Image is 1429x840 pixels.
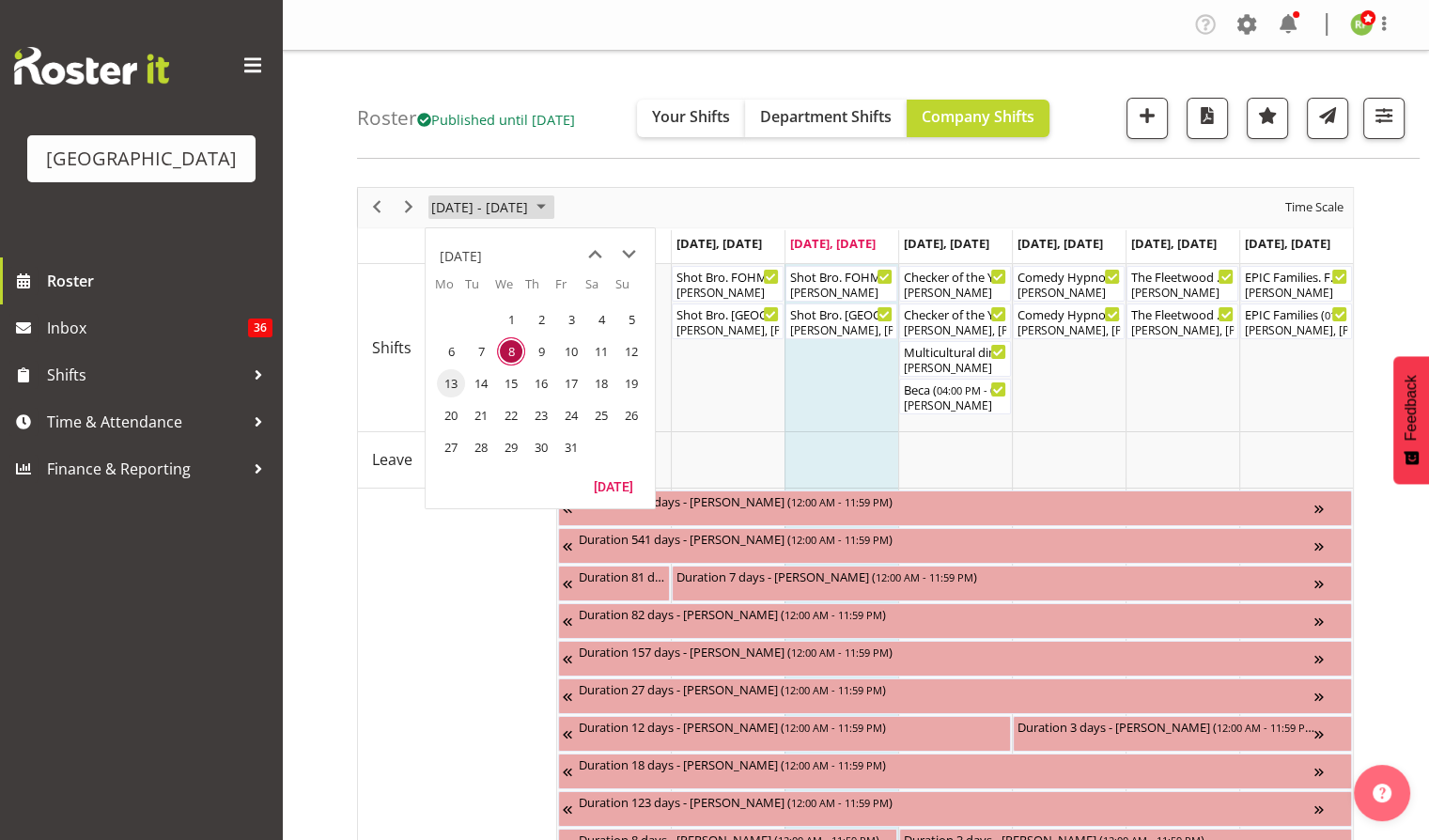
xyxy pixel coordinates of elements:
button: Next [396,195,422,219]
span: 12:00 AM - 11:59 PM [791,532,889,547]
td: Wednesday, October 8, 2025 [495,335,525,367]
button: Filter Shifts [1363,98,1405,139]
div: Shifts"s event - The Fleetwood Mac Experience Begin From Saturday, October 11, 2025 at 6:30:00 PM... [1126,303,1238,339]
span: Wednesday, October 15, 2025 [497,369,525,397]
span: Thursday, October 2, 2025 [527,305,555,334]
div: Duration 541 days - [PERSON_NAME] ( ) [579,529,1314,548]
button: next month [612,238,645,272]
span: Inbox [47,314,248,342]
span: 04:00 PM - 08:30 PM [937,382,1034,397]
span: Tuesday, October 21, 2025 [467,401,495,429]
button: Today [582,473,645,499]
div: Checker of the Year ( ) [904,304,1006,323]
div: [PERSON_NAME], [PERSON_NAME], [PERSON_NAME] [790,322,893,339]
span: Saturday, October 11, 2025 [587,337,615,366]
span: Wednesday, October 1, 2025 [497,305,525,334]
div: Unavailability"s event - Duration 180 days - Katrina Luca Begin From Friday, July 4, 2025 at 12:0... [558,490,1352,526]
span: Thursday, October 16, 2025 [527,369,555,397]
span: 12:00 AM - 11:59 PM [876,569,973,584]
div: Unavailability"s event - Duration 123 days - Fiona Macnab Begin From Tuesday, September 30, 2025 ... [558,791,1352,827]
div: [PERSON_NAME] [904,360,1006,377]
th: Mo [435,275,465,303]
span: Friday, October 17, 2025 [557,369,585,397]
div: title [440,238,482,275]
th: Su [615,275,645,303]
td: Leave resource [358,432,557,489]
button: Previous [365,195,390,219]
span: [DATE] - [DATE] [429,195,530,219]
div: Shifts"s event - Shot Bro. GA. (No Bar) Begin From Wednesday, October 8, 2025 at 6:00:00 PM GMT+1... [785,303,897,339]
div: Shot Bro. [GEOGRAPHIC_DATA]. (No Bar) ( ) [790,304,893,323]
span: Tuesday, October 14, 2025 [467,369,495,397]
div: Shifts"s event - Shot Bro. FOHM Shift Begin From Tuesday, October 7, 2025 at 5:30:00 PM GMT+13:00... [672,266,784,302]
span: 12:00 AM - 11:59 PM [784,607,882,622]
span: Saturday, October 25, 2025 [587,401,615,429]
span: Time Scale [1283,195,1345,219]
div: Shifts"s event - Shot Bro. GA. (No Bar) Begin From Tuesday, October 7, 2025 at 6:00:00 PM GMT+13:... [672,303,784,339]
button: Download a PDF of the roster according to the set date range. [1187,98,1228,139]
div: October 06 - 12, 2025 [425,188,557,227]
span: Wednesday, October 29, 2025 [497,433,525,461]
div: Shifts"s event - Multicultural dinner event Begin From Thursday, October 9, 2025 at 4:00:00 PM GM... [899,341,1011,377]
div: Duration 27 days - [PERSON_NAME] ( ) [579,679,1314,698]
div: Unavailability"s event - Duration 12 days - Ruby Grace Begin From Saturday, September 27, 2025 at... [558,716,1011,752]
div: [PERSON_NAME], [PERSON_NAME], [PERSON_NAME], [PERSON_NAME], [PERSON_NAME], [PERSON_NAME], [PERSON... [1131,322,1234,339]
div: Duration 81 days - [PERSON_NAME] ( ) [579,567,665,585]
span: Thursday, October 23, 2025 [527,401,555,429]
button: October 2025 [428,195,554,219]
div: Multicultural dinner event ( ) [904,342,1006,361]
div: [PERSON_NAME] [1017,285,1120,302]
span: 12:00 AM - 11:59 PM [784,720,882,735]
div: Shot Bro. [GEOGRAPHIC_DATA]. (No Bar) ( ) [676,304,779,323]
div: Comedy Hypnotist - [PERSON_NAME] ( ) [1017,304,1120,323]
span: Monday, October 6, 2025 [437,337,465,366]
span: Leave [372,448,412,471]
div: Unavailability"s event - Duration 7 days - Sumner Raos Begin From Tuesday, October 7, 2025 at 12:... [672,566,1352,601]
span: Sunday, October 26, 2025 [617,401,645,429]
div: Shifts"s event - Shot Bro. FOHM Shift Begin From Wednesday, October 8, 2025 at 5:30:00 PM GMT+13:... [785,266,897,302]
div: The Fleetwood Mac Experience ( ) [1131,304,1234,323]
div: Unavailability"s event - Duration 3 days - Lydia Noble Begin From Friday, October 10, 2025 at 12:... [1013,716,1352,752]
div: Unavailability"s event - Duration 541 days - Thomas Bohanna Begin From Tuesday, July 8, 2025 at 1... [558,528,1352,564]
span: Monday, October 13, 2025 [437,369,465,397]
span: Monday, October 27, 2025 [437,433,465,461]
div: Beca ( ) [904,380,1006,398]
span: [DATE], [DATE] [1245,235,1330,252]
span: [DATE], [DATE] [904,235,989,252]
div: Unavailability"s event - Duration 81 days - Grace Cavell Begin From Thursday, July 17, 2025 at 12... [558,566,670,601]
div: Unavailability"s event - Duration 157 days - Ailie Rundle Begin From Wednesday, September 24, 202... [558,641,1352,677]
span: Friday, October 3, 2025 [557,305,585,334]
div: EPIC Families. FOHM Shift ( ) [1245,267,1347,286]
div: Shifts"s event - EPIC Families Begin From Sunday, October 12, 2025 at 1:00:00 PM GMT+13:00 Ends A... [1240,303,1352,339]
div: Duration 82 days - [PERSON_NAME] ( ) [579,604,1314,623]
span: Saturday, October 4, 2025 [587,305,615,334]
span: Saturday, October 18, 2025 [587,369,615,397]
span: 12:00 AM - 11:59 PM [1217,720,1314,735]
button: Company Shifts [907,100,1049,137]
span: [DATE], [DATE] [1017,235,1103,252]
div: Duration 180 days - [PERSON_NAME] ( ) [579,491,1314,510]
div: Unavailability"s event - Duration 82 days - David Fourie Begin From Wednesday, August 20, 2025 at... [558,603,1352,639]
span: Sunday, October 12, 2025 [617,337,645,366]
div: Shifts"s event - Checker of the Year Begin From Thursday, October 9, 2025 at 3:30:00 PM GMT+13:00... [899,303,1011,339]
span: Shifts [47,361,244,389]
span: Monday, October 20, 2025 [437,401,465,429]
span: Time & Attendance [47,408,244,436]
h4: Roster [357,107,575,129]
div: EPIC Families ( ) [1245,304,1347,323]
td: Shifts resource [358,264,557,432]
span: Friday, October 31, 2025 [557,433,585,461]
span: [DATE], [DATE] [790,235,876,252]
div: Duration 12 days - [PERSON_NAME] ( ) [579,717,1006,736]
img: Rosterit website logo [14,47,169,85]
div: next period [393,188,425,227]
div: Duration 3 days - [PERSON_NAME] ( ) [1017,717,1314,736]
div: Duration 18 days - [PERSON_NAME] ( ) [579,754,1314,773]
div: [PERSON_NAME] [1245,285,1347,302]
th: Fr [555,275,585,303]
span: Thursday, October 9, 2025 [527,337,555,366]
button: Send a list of all shifts for the selected filtered period to all rostered employees. [1307,98,1348,139]
div: Duration 157 days - [PERSON_NAME] ( ) [579,642,1314,661]
span: Tuesday, October 7, 2025 [467,337,495,366]
div: [PERSON_NAME] [904,285,1006,302]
